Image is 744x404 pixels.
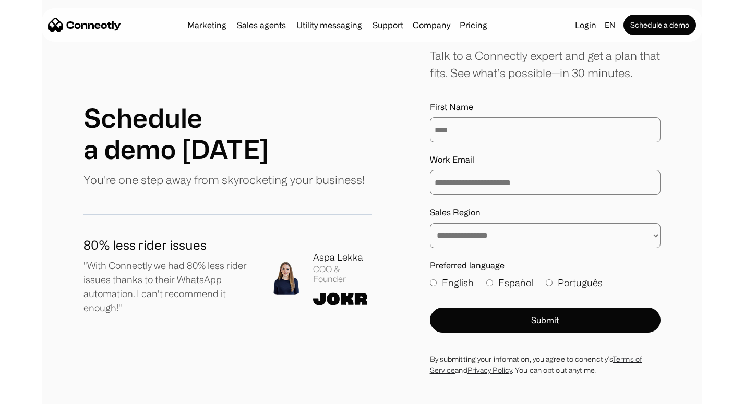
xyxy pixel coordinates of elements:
[48,17,121,33] a: home
[430,353,661,375] div: By submitting your infomation, you agree to conenctly’s and . You can opt out anytime.
[83,171,365,188] p: You're one step away from skyrocketing your business!
[430,47,661,81] div: Talk to a Connectly expert and get a plan that fits. See what’s possible—in 30 minutes.
[430,207,661,217] label: Sales Region
[455,21,491,29] a: Pricing
[571,18,601,32] a: Login
[21,386,63,400] ul: Language list
[430,355,642,374] a: Terms of Service
[233,21,290,29] a: Sales agents
[546,279,553,286] input: Português
[183,21,231,29] a: Marketing
[601,18,621,32] div: en
[83,259,253,315] p: "With Connectly we had 80% less rider issues thanks to their WhatsApp automation. I can't recomme...
[83,102,269,165] h1: Schedule a demo [DATE]
[430,261,661,271] label: Preferred language
[313,250,372,264] div: Aspa Lekka
[430,102,661,112] label: First Name
[605,18,615,32] div: en
[467,366,512,374] a: Privacy Policy
[486,279,493,286] input: Español
[83,236,253,254] h1: 80% less rider issues
[368,21,407,29] a: Support
[486,276,533,290] label: Español
[430,276,474,290] label: English
[410,18,453,32] div: Company
[313,264,372,284] div: COO & Founder
[623,15,696,35] a: Schedule a demo
[292,21,366,29] a: Utility messaging
[413,18,450,32] div: Company
[546,276,603,290] label: Português
[430,155,661,165] label: Work Email
[10,385,63,400] aside: Language selected: English
[430,279,437,286] input: English
[430,308,661,333] button: Submit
